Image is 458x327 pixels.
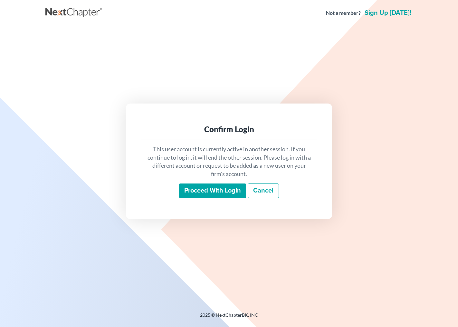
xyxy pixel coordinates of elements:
strong: Not a member? [326,9,361,17]
a: Cancel [248,183,279,198]
div: 2025 © NextChapterBK, INC [45,312,413,323]
p: This user account is currently active in another session. If you continue to log in, it will end ... [147,145,311,178]
input: Proceed with login [179,183,246,198]
div: Confirm Login [147,124,311,134]
a: Sign up [DATE]! [363,10,413,16]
